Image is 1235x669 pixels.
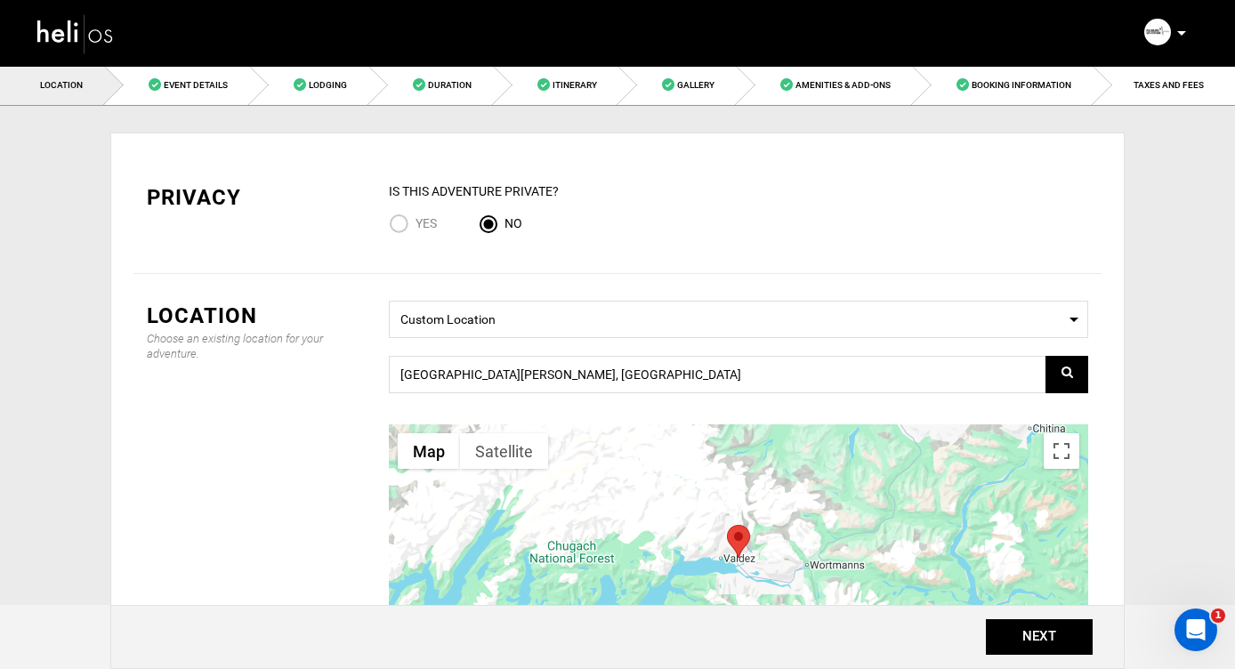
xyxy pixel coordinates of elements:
button: Show satellite imagery [460,433,548,469]
button: Toggle fullscreen view [1044,433,1079,469]
button: NEXT [986,619,1093,655]
span: Amenities & Add-Ons [795,80,891,90]
div: Choose an existing location for your adventure. [147,331,362,361]
span: Itinerary [553,80,597,90]
input: Search [389,356,1088,393]
span: Select box activate [389,301,1088,338]
img: 2fc09df56263535bfffc428f72fcd4c8.png [1144,19,1171,45]
span: Booking Information [972,80,1071,90]
div: IS this Adventure Private? [389,182,1088,200]
img: heli-logo [36,10,116,57]
span: No [504,216,522,230]
span: Location [40,80,83,90]
span: Lodging [309,80,347,90]
span: Duration [428,80,472,90]
span: Event Details [164,80,228,90]
span: 1 [1211,609,1225,623]
span: Custom Location [400,306,1077,328]
div: Location [147,301,362,331]
span: TAXES AND FEES [1134,80,1204,90]
span: Yes [416,216,437,230]
button: Show street map [398,433,460,469]
span: Gallery [677,80,714,90]
iframe: Intercom live chat [1174,609,1217,651]
div: Privacy [147,182,362,213]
